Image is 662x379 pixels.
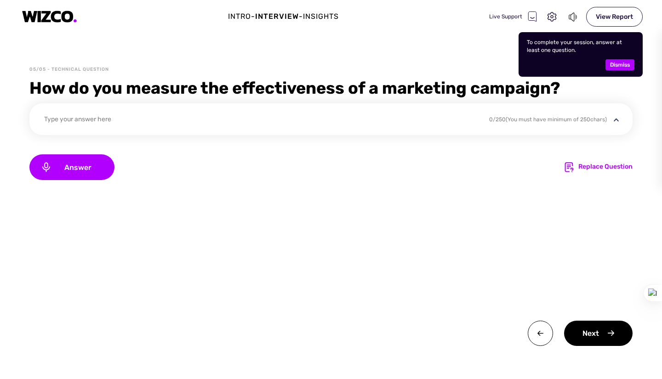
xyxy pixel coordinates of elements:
[255,11,299,22] div: Interview
[22,11,77,23] img: logo
[52,163,103,172] span: Answer
[564,321,633,346] div: Next
[303,11,339,22] div: Insights
[29,77,633,100] div: How do you measure the effectiveness of a marketing campaign?
[44,114,477,127] div: Type your answer here
[489,115,607,124] div: 0 / 250 (You must have minimum of 250 chars)
[528,321,553,346] img: twa0v+wMBzw8O7hXOoXfZwY4Rs7V4QQI7OXhSEnh6TzU1B8CMcie5QIvElVkpoMP8DJr7EI0p8Ns6ryRf5n4wFbqwEIwXmb+H...
[578,162,633,173] div: Replace Question
[489,11,537,22] div: Live Support
[610,59,630,70] span: Dismiss
[586,7,643,27] div: View Report
[519,32,643,77] div: To complete your session, answer at least one question.
[299,11,303,22] div: -
[29,66,109,73] div: 05/05 - Technical Question
[251,11,255,22] div: -
[611,114,622,126] img: disclosure
[228,11,251,22] div: Intro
